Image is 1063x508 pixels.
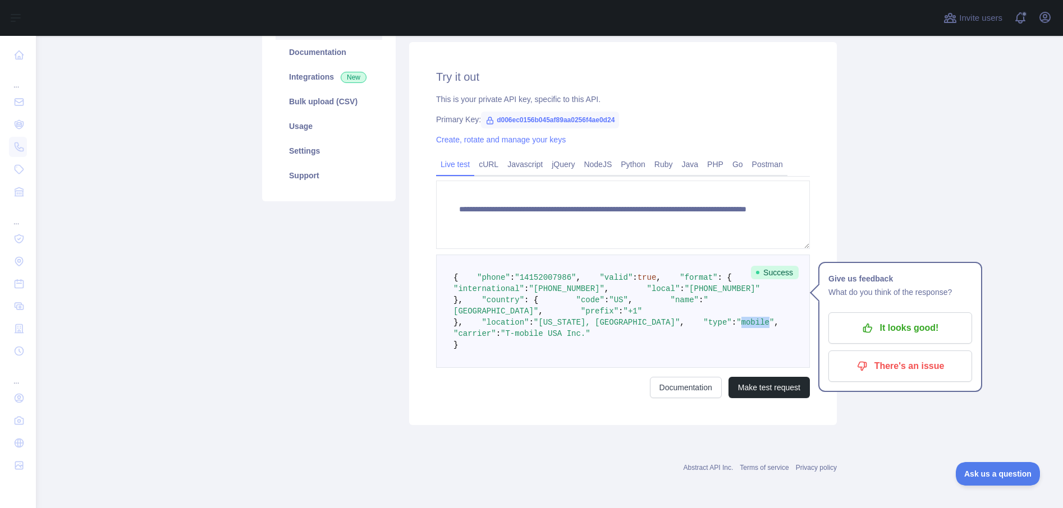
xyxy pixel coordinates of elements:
span: "international" [453,284,524,293]
span: , [604,284,609,293]
span: , [774,318,778,327]
span: "local" [647,284,680,293]
span: : [680,284,684,293]
span: "[PHONE_NUMBER]" [685,284,760,293]
span: "type" [703,318,731,327]
div: This is your private API key, specific to this API. [436,94,810,105]
span: , [656,273,661,282]
span: "US" [609,295,628,304]
a: Python [616,155,650,173]
span: "valid" [599,273,633,282]
span: "[PHONE_NUMBER]" [529,284,604,293]
a: Create, rotate and manage your keys [436,135,566,144]
span: : { [524,295,538,304]
span: : [524,284,529,293]
a: Postman [748,155,787,173]
span: "+1" [623,307,642,316]
span: "country" [482,295,524,304]
a: Abstract API Inc. [684,464,734,472]
button: Invite users [941,9,1005,27]
a: Ruby [650,155,677,173]
a: Settings [276,138,382,163]
a: Usage [276,114,382,138]
a: jQuery [547,155,579,173]
span: "prefix" [581,307,618,316]
span: d006ec0156b045af89aa0256f4ae0d24 [481,112,619,128]
span: "14152007986" [515,273,576,282]
span: , [576,273,580,282]
a: Support [276,163,382,188]
a: PHP [703,155,728,173]
a: Integrations New [276,64,382,89]
a: Bulk upload (CSV) [276,89,382,114]
span: : [496,329,501,338]
span: }, [453,318,463,327]
a: Live test [436,155,474,173]
span: : [633,273,637,282]
h1: Give us feedback [828,272,972,285]
a: Terms of service [740,464,789,472]
a: cURL [474,155,503,173]
span: "T-mobile USA Inc." [501,329,590,338]
span: "mobile" [736,318,774,327]
span: : [618,307,623,316]
span: : [529,318,533,327]
a: NodeJS [579,155,616,173]
a: Privacy policy [796,464,837,472]
span: "location" [482,318,529,327]
span: "[US_STATE], [GEOGRAPHIC_DATA]" [534,318,680,327]
span: } [453,340,458,349]
span: , [538,307,543,316]
span: : [510,273,515,282]
button: Make test request [728,377,810,398]
span: : { [718,273,732,282]
span: "carrier" [453,329,496,338]
span: { [453,273,458,282]
a: Go [728,155,748,173]
span: true [638,273,657,282]
a: Documentation [276,40,382,64]
span: "name" [671,295,699,304]
span: , [628,295,633,304]
span: "code" [576,295,604,304]
div: Primary Key: [436,114,810,125]
iframe: Toggle Customer Support [956,462,1041,486]
p: What do you think of the response? [828,285,972,299]
span: : [732,318,736,327]
span: : [604,295,609,304]
span: Invite users [959,12,1002,25]
a: Java [677,155,703,173]
span: "format" [680,273,717,282]
span: Success [751,266,799,279]
span: New [341,72,366,83]
div: ... [9,67,27,90]
span: , [680,318,684,327]
h2: Try it out [436,69,810,85]
span: "phone" [477,273,510,282]
a: Javascript [503,155,547,173]
span: }, [453,295,463,304]
div: ... [9,363,27,386]
a: Documentation [650,377,722,398]
span: : [699,295,703,304]
div: ... [9,204,27,227]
